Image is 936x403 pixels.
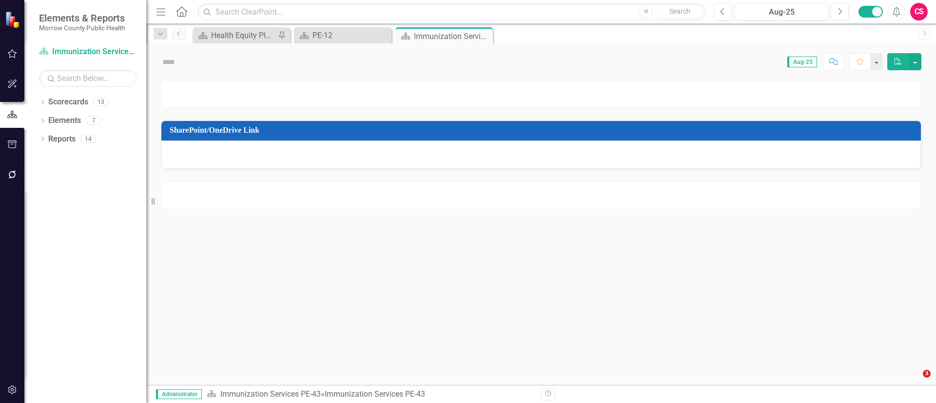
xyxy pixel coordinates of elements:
small: Morrow County Public Health [39,24,125,32]
div: Aug-25 [738,6,825,18]
a: Immunization Services PE-43 [220,389,321,399]
a: Reports [48,134,76,145]
div: 13 [93,98,109,106]
a: Elements [48,115,81,126]
span: Search [669,7,690,15]
div: Immunization Services PE-43 [325,389,425,399]
div: Health Equity Plan [211,29,275,41]
a: Health Equity Plan [195,29,275,41]
button: CS [910,3,928,20]
img: ClearPoint Strategy [5,11,22,28]
button: Search [655,5,704,19]
span: Administrator [156,389,202,399]
a: PE-12 [296,29,389,41]
div: » [207,389,534,400]
h3: SharePoint/OneDrive Link [170,126,916,135]
input: Search ClearPoint... [197,3,706,20]
div: 7 [86,117,101,125]
img: Not Defined [161,54,176,70]
div: Immunization Services PE-43 [414,30,490,42]
button: Aug-25 [735,3,828,20]
iframe: Intercom live chat [903,370,926,393]
span: Aug-25 [787,57,817,67]
div: PE-12 [312,29,389,41]
a: Immunization Services PE-43 [39,46,136,58]
span: 3 [923,370,931,378]
span: Elements & Reports [39,12,125,24]
a: Scorecards [48,97,88,108]
div: 14 [80,135,96,143]
input: Search Below... [39,70,136,87]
